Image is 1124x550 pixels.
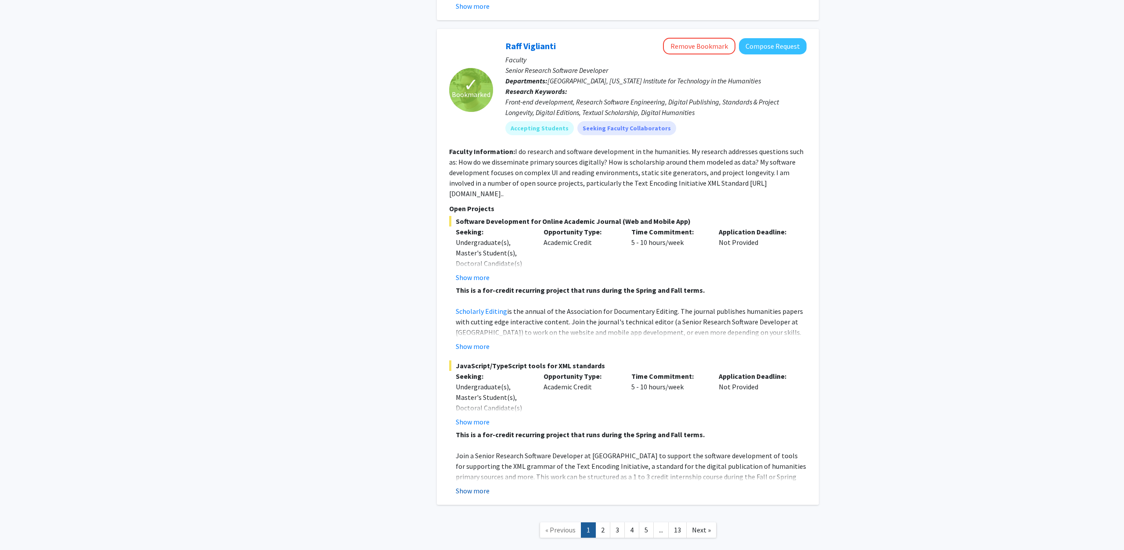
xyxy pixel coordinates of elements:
p: Opportunity Type: [544,371,618,381]
div: Not Provided [712,371,800,427]
span: Bookmarked [452,89,490,100]
button: Show more [456,1,490,11]
p: Seeking: [456,371,530,381]
p: Join a Senior Research Software Developer at [GEOGRAPHIC_DATA] to support the software developmen... [456,450,807,492]
p: Time Commitment: [631,226,706,237]
strong: This is a for-credit recurring project that runs during the Spring and Fall terms. [456,286,705,295]
a: 13 [668,522,687,538]
mat-chip: Seeking Faculty Collaborators [577,121,676,135]
p: Opportunity Type: [544,226,618,237]
fg-read-more: I do research and software development in the humanities. My research addresses questions such as... [449,147,803,198]
p: Open Projects [449,203,807,214]
button: Show more [456,485,490,496]
span: « Previous [545,525,576,534]
b: Research Keywords: [505,87,567,96]
a: Scholarly Editing [456,307,507,316]
nav: Page navigation [437,514,819,549]
a: 1 [581,522,596,538]
iframe: Chat [7,510,37,543]
p: Application Deadline: [719,371,793,381]
strong: This is a for-credit recurring project that runs during the Spring and Fall terms. [456,430,705,439]
p: Time Commitment: [631,371,706,381]
span: ... [659,525,663,534]
a: Next [686,522,717,538]
span: JavaScript/TypeScript tools for XML standards [449,360,807,371]
a: Raff Viglianti [505,40,556,51]
div: Undergraduate(s), Master's Student(s), Doctoral Candidate(s) (PhD, MD, DMD, PharmD, etc.) [456,381,530,434]
p: Application Deadline: [719,226,793,237]
div: Academic Credit [537,226,625,283]
a: 3 [610,522,625,538]
b: Faculty Information: [449,147,515,156]
mat-chip: Accepting Students [505,121,574,135]
button: Compose Request to Raff Viglianti [739,38,807,54]
div: Front-end development, Research Software Engineering, Digital Publishing, Standards & Project Lon... [505,97,807,118]
p: is the annual of the Association for Documentary Editing. The journal publishes humanities papers... [456,306,807,369]
p: Faculty [505,54,807,65]
div: Undergraduate(s), Master's Student(s), Doctoral Candidate(s) (PhD, MD, DMD, PharmD, etc.) [456,237,530,290]
div: 5 - 10 hours/week [625,371,713,427]
p: Seeking: [456,226,530,237]
button: Show more [456,272,490,283]
button: Show more [456,417,490,427]
span: Next » [692,525,711,534]
button: Show more [456,341,490,352]
span: Software Development for Online Academic Journal (Web and Mobile App) [449,216,807,226]
a: Previous Page [540,522,581,538]
div: Not Provided [712,226,800,283]
a: 4 [624,522,639,538]
b: Departments: [505,76,548,85]
div: Academic Credit [537,371,625,427]
span: ✓ [464,80,479,89]
a: 2 [595,522,610,538]
button: Remove Bookmark [663,38,735,54]
div: 5 - 10 hours/week [625,226,713,283]
span: [GEOGRAPHIC_DATA], [US_STATE] Institute for Technology in the Humanities [548,76,761,85]
p: Senior Research Software Developer [505,65,807,75]
a: 5 [639,522,654,538]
